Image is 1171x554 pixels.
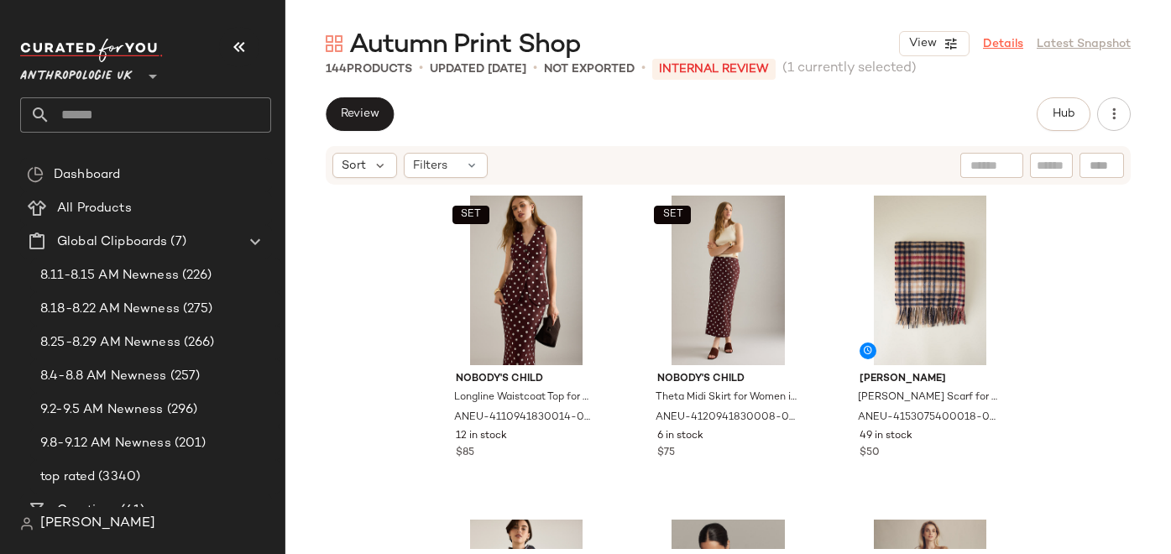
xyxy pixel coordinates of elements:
[782,59,917,79] span: (1 currently selected)
[430,60,526,78] p: updated [DATE]
[860,429,912,444] span: 49 in stock
[419,59,423,79] span: •
[40,333,180,353] span: 8.25-8.29 AM Newness
[456,446,474,461] span: $85
[858,410,1000,426] span: ANEU-4153075400018-000-015
[544,60,635,78] p: Not Exported
[413,157,447,175] span: Filters
[57,233,167,252] span: Global Clipboards
[657,372,799,387] span: Nobody's Child
[641,59,646,79] span: •
[40,266,179,285] span: 8.11-8.15 AM Newness
[95,468,140,487] span: (3340)
[533,59,537,79] span: •
[652,59,776,80] p: INTERNAL REVIEW
[661,209,682,221] span: SET
[40,434,171,453] span: 9.8-9.12 AM Newness
[983,35,1023,53] a: Details
[326,60,412,78] div: Products
[656,410,797,426] span: ANEU-4120941830008-000-020
[654,206,691,224] button: SET
[860,446,880,461] span: $50
[454,390,596,405] span: Longline Waistcoat Top for Women in Brown, Cotton/Tencel/LENZING, Size Uk 8 by Nobody's Child at ...
[342,157,366,175] span: Sort
[167,367,201,386] span: (257)
[180,333,215,353] span: (266)
[656,390,797,405] span: Theta Midi Skirt for Women in Brown, Polyester/Cotton, Size Uk 8 by Nobody's Child at Anthropologie
[1037,97,1090,131] button: Hub
[454,410,596,426] span: ANEU-4110941830014-000-020
[20,39,163,62] img: cfy_white_logo.C9jOOHJF.svg
[908,37,937,50] span: View
[858,390,1000,405] span: [PERSON_NAME] Scarf for Women by [PERSON_NAME] at Anthropologie
[657,429,703,444] span: 6 in stock
[442,196,611,365] img: 4110941830014_020_e
[657,446,675,461] span: $75
[118,501,144,520] span: (61)
[1052,107,1075,121] span: Hub
[179,266,212,285] span: (226)
[644,196,813,365] img: 4120941830008_020_e
[40,400,164,420] span: 9.2-9.5 AM Newness
[20,517,34,530] img: svg%3e
[326,35,342,52] img: svg%3e
[460,209,481,221] span: SET
[57,199,132,218] span: All Products
[164,400,198,420] span: (296)
[326,63,347,76] span: 144
[899,31,970,56] button: View
[171,434,206,453] span: (201)
[167,233,186,252] span: (7)
[40,468,95,487] span: top rated
[456,429,507,444] span: 12 in stock
[40,367,167,386] span: 8.4-8.8 AM Newness
[54,165,120,185] span: Dashboard
[340,107,379,121] span: Review
[27,166,44,183] img: svg%3e
[180,300,213,319] span: (275)
[40,514,155,534] span: [PERSON_NAME]
[452,206,489,224] button: SET
[846,196,1015,365] img: 4153075400018_015_e
[456,372,598,387] span: Nobody's Child
[326,97,394,131] button: Review
[40,300,180,319] span: 8.18-8.22 AM Newness
[57,501,118,520] span: Curations
[349,29,581,62] span: Autumn Print Shop
[20,57,133,87] span: Anthropologie UK
[860,372,1001,387] span: [PERSON_NAME]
